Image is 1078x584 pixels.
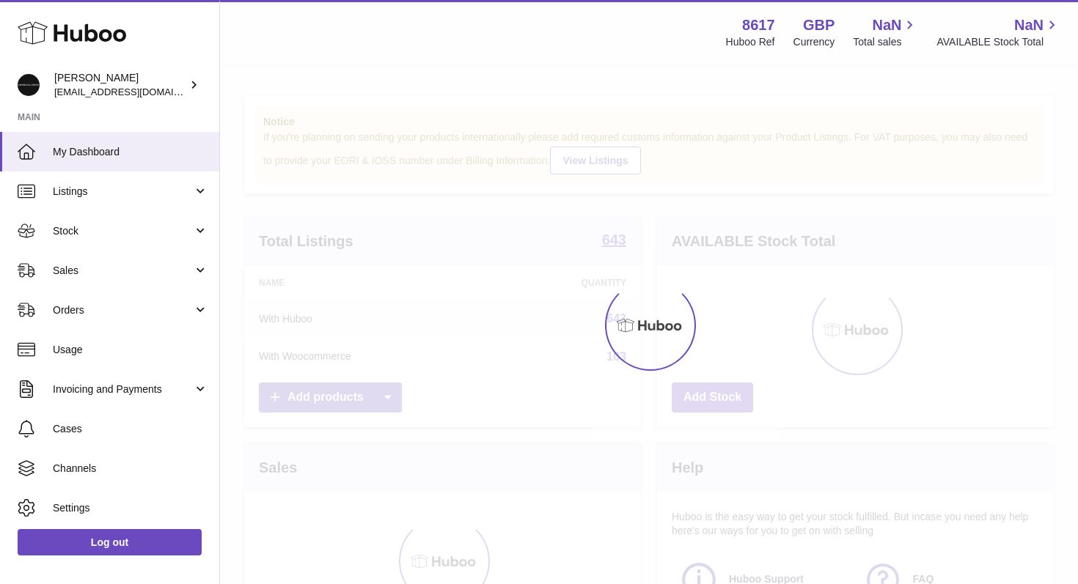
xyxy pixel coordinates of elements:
[54,71,186,99] div: [PERSON_NAME]
[53,145,208,159] span: My Dashboard
[853,15,918,49] a: NaN Total sales
[53,462,208,476] span: Channels
[53,224,193,238] span: Stock
[53,185,193,199] span: Listings
[54,86,216,97] span: [EMAIL_ADDRESS][DOMAIN_NAME]
[853,35,918,49] span: Total sales
[793,35,835,49] div: Currency
[1014,15,1044,35] span: NaN
[726,35,775,49] div: Huboo Ref
[53,422,208,436] span: Cases
[803,15,835,35] strong: GBP
[872,15,901,35] span: NaN
[53,501,208,515] span: Settings
[53,343,208,357] span: Usage
[936,15,1060,49] a: NaN AVAILABLE Stock Total
[742,15,775,35] strong: 8617
[18,529,202,555] a: Log out
[53,264,193,278] span: Sales
[53,382,193,396] span: Invoicing and Payments
[936,35,1060,49] span: AVAILABLE Stock Total
[18,74,40,96] img: hello@alfredco.com
[53,303,193,317] span: Orders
